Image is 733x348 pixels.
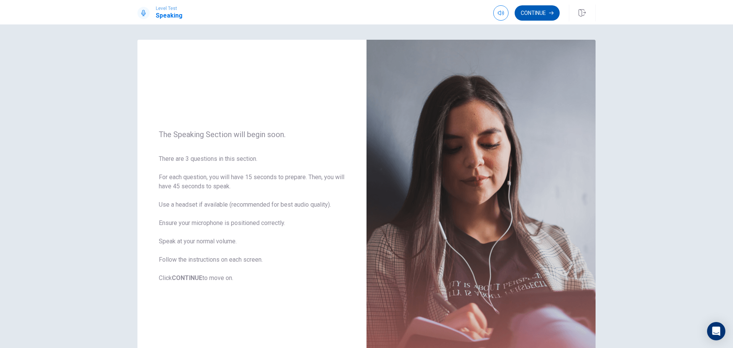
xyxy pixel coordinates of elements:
b: CONTINUE [172,274,202,282]
span: The Speaking Section will begin soon. [159,130,345,139]
div: Open Intercom Messenger [707,322,725,340]
span: Level Test [156,6,182,11]
button: Continue [515,5,560,21]
span: There are 3 questions in this section. For each question, you will have 15 seconds to prepare. Th... [159,154,345,283]
h1: Speaking [156,11,182,20]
